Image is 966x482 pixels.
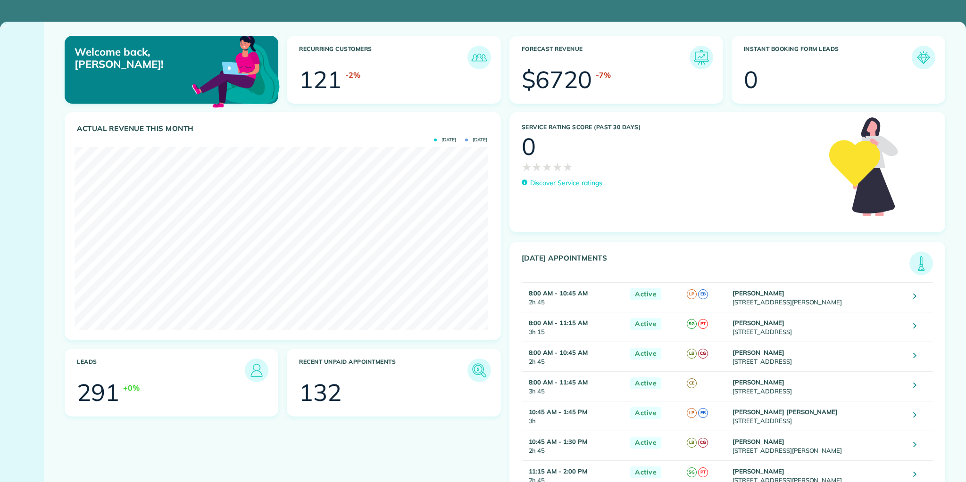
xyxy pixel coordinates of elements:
span: EB [698,289,708,299]
span: Active [630,377,661,389]
span: LB [687,438,697,448]
span: LB [687,349,697,359]
img: icon_form_leads-04211a6a04a5b2264e4ee56bc0799ec3eb69b7e499cbb523a139df1d13a81ae0.png [914,48,933,67]
img: icon_unpaid_appointments-47b8ce3997adf2238b356f14209ab4cced10bd1f174958f3ca8f1d0dd7fffeee.png [470,361,489,380]
span: ★ [542,158,552,175]
h3: Actual Revenue this month [77,124,491,133]
span: [DATE] [434,138,456,142]
td: 2h 45 [522,431,626,460]
h3: Instant Booking Form Leads [744,46,912,69]
div: 291 [77,381,119,404]
span: CG [698,349,708,359]
td: 3h [522,401,626,431]
strong: [PERSON_NAME] [733,378,784,386]
strong: [PERSON_NAME] [733,438,784,445]
span: LP [687,408,697,418]
td: 3h 45 [522,371,626,401]
div: 121 [299,68,341,91]
img: icon_leads-1bed01f49abd5b7fead27621c3d59655bb73ed531f8eeb49469d10e621d6b896.png [247,361,266,380]
p: Welcome back, [PERSON_NAME]! [75,46,210,71]
td: [STREET_ADDRESS][PERSON_NAME] [730,282,906,312]
strong: 8:00 AM - 11:15 AM [529,319,588,327]
div: 0 [522,135,536,158]
a: Discover Service ratings [522,178,602,188]
span: Active [630,348,661,359]
span: Active [630,288,661,300]
h3: Recent unpaid appointments [299,359,467,382]
div: 0 [744,68,758,91]
td: 3h 15 [522,312,626,342]
strong: [PERSON_NAME] [733,467,784,475]
td: [STREET_ADDRESS] [730,342,906,371]
span: Active [630,318,661,330]
span: [DATE] [465,138,487,142]
div: $6720 [522,68,592,91]
strong: 8:00 AM - 11:45 AM [529,378,588,386]
div: -2% [345,69,360,81]
p: Discover Service ratings [530,178,602,188]
img: icon_recurring_customers-cf858462ba22bcd05b5a5880d41d6543d210077de5bb9ebc9590e49fd87d84ed.png [470,48,489,67]
td: [STREET_ADDRESS] [730,401,906,431]
span: PT [698,467,708,477]
div: 132 [299,381,341,404]
strong: 10:45 AM - 1:30 PM [529,438,587,445]
strong: [PERSON_NAME] [733,349,784,356]
span: CE [687,378,697,388]
td: [STREET_ADDRESS] [730,312,906,342]
strong: [PERSON_NAME] [733,289,784,297]
strong: 8:00 AM - 10:45 AM [529,289,588,297]
span: SG [687,467,697,477]
h3: Leads [77,359,245,382]
strong: 11:15 AM - 2:00 PM [529,467,587,475]
div: -7% [596,69,611,81]
strong: [PERSON_NAME] [PERSON_NAME] [733,408,838,416]
img: icon_todays_appointments-901f7ab196bb0bea1936b74009e4eb5ffbc2d2711fa7634e0d609ed5ef32b18b.png [912,254,931,273]
span: Active [630,466,661,478]
img: icon_forecast_revenue-8c13a41c7ed35a8dcfafea3cbb826a0462acb37728057bba2d056411b612bbbe.png [692,48,711,67]
span: PT [698,319,708,329]
h3: Recurring Customers [299,46,467,69]
span: LP [687,289,697,299]
td: [STREET_ADDRESS][PERSON_NAME] [730,431,906,460]
td: 2h 45 [522,282,626,312]
h3: Service Rating score (past 30 days) [522,124,820,131]
strong: [PERSON_NAME] [733,319,784,327]
img: dashboard_welcome-42a62b7d889689a78055ac9021e634bf52bae3f8056760290aed330b23ab8690.png [190,25,282,116]
span: CG [698,438,708,448]
span: ★ [522,158,532,175]
span: ★ [532,158,542,175]
strong: 10:45 AM - 1:45 PM [529,408,587,416]
td: [STREET_ADDRESS] [730,371,906,401]
span: ★ [552,158,563,175]
strong: 8:00 AM - 10:45 AM [529,349,588,356]
span: Active [630,437,661,449]
div: +0% [123,382,140,393]
span: EB [698,408,708,418]
span: Active [630,407,661,419]
span: SG [687,319,697,329]
td: 2h 45 [522,342,626,371]
h3: [DATE] Appointments [522,254,910,275]
h3: Forecast Revenue [522,46,690,69]
span: ★ [563,158,573,175]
